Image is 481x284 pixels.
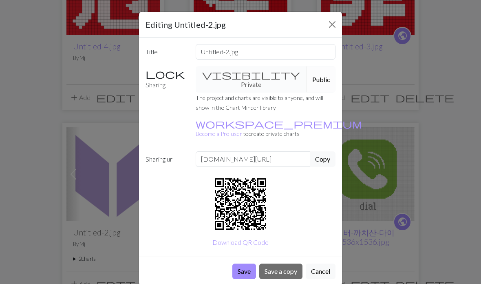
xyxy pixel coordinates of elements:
button: Public [307,66,335,93]
a: Become a Pro user [196,120,362,137]
button: Download QR Code [207,235,274,250]
label: Sharing url [141,151,191,167]
small: The project and charts are visible to anyone, and will show in the Chart Minder library [196,94,323,111]
button: Save [232,264,256,279]
button: Copy [310,151,335,167]
h5: Editing Untitled-2.jpg [146,18,226,31]
button: Save a copy [259,264,302,279]
button: Cancel [306,264,335,279]
small: to create private charts [196,120,362,137]
label: Title [141,44,191,60]
button: Close [326,18,339,31]
label: Sharing [141,66,191,93]
span: workspace_premium [196,118,362,129]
